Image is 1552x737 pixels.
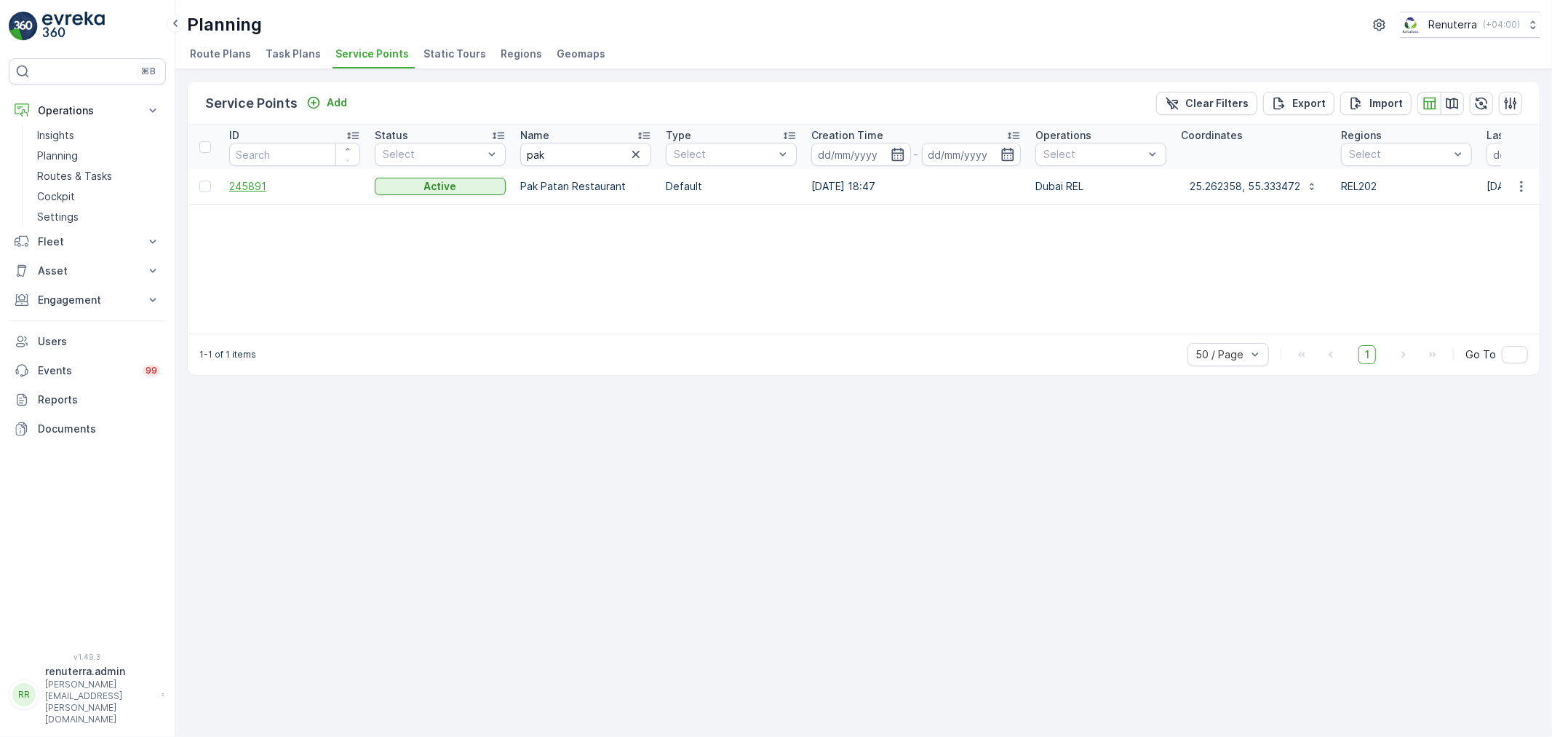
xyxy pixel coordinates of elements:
button: Operations [9,96,166,125]
a: Documents [9,414,166,444]
div: RR [12,683,36,706]
span: v 1.49.3 [9,653,166,661]
p: Insights [37,128,74,143]
a: Reports [9,385,166,414]
button: Asset [9,256,166,285]
a: Cockpit [31,186,166,207]
a: Planning [31,146,166,166]
p: ⌘B [141,66,156,77]
p: Regions [1341,128,1382,143]
p: Operations [38,103,137,118]
img: Screenshot_2024-07-26_at_13.33.01.png [1400,17,1422,33]
td: REL202 [1334,169,1479,204]
p: Export [1292,96,1326,111]
input: dd/mm/yyyy [811,143,911,166]
p: Settings [37,210,79,224]
button: Clear Filters [1156,92,1257,115]
td: [DATE] 18:47 [804,169,1028,204]
a: Insights [31,125,166,146]
p: Cockpit [37,189,75,204]
p: Add [327,95,347,110]
button: Engagement [9,285,166,315]
p: ID [229,128,239,143]
button: Fleet [9,227,166,256]
span: Go To [1465,347,1496,362]
span: Task Plans [266,47,321,61]
p: 25.262358, 55.333472 [1190,179,1300,194]
p: Engagement [38,293,137,307]
button: Active [375,178,506,195]
p: Name [520,128,549,143]
span: Route Plans [190,47,251,61]
span: Service Points [335,47,409,61]
p: [PERSON_NAME][EMAIL_ADDRESS][PERSON_NAME][DOMAIN_NAME] [45,679,154,725]
a: Settings [31,207,166,227]
span: Regions [501,47,542,61]
p: Active [424,179,457,194]
td: Default [658,169,804,204]
p: Type [666,128,691,143]
p: Import [1369,96,1403,111]
p: Planning [37,149,78,163]
img: logo [9,12,38,41]
a: Routes & Tasks [31,166,166,186]
div: Toggle Row Selected [199,181,211,192]
button: Import [1340,92,1412,115]
img: logo_light-DOdMpM7g.png [42,12,105,41]
p: 1-1 of 1 items [199,349,256,360]
p: Service Points [205,93,298,114]
p: renuterra.admin [45,664,154,679]
td: Dubai REL [1028,169,1174,204]
p: Creation Time [811,128,883,143]
input: Search [229,143,360,166]
p: Clear Filters [1185,96,1249,111]
p: Documents [38,422,160,436]
p: Select [383,147,483,162]
a: Events99 [9,356,166,385]
input: Search [520,143,651,166]
p: Users [38,334,160,349]
p: Select [1043,147,1144,162]
p: Events [38,363,134,378]
p: Planning [187,13,262,36]
p: Coordinates [1181,128,1243,143]
button: Renuterra(+04:00) [1400,12,1540,38]
p: Status [375,128,408,143]
p: Reports [38,393,160,407]
a: 245891 [229,179,360,194]
button: Add [301,94,353,111]
button: 25.262358, 55.333472 [1181,175,1326,198]
p: Operations [1035,128,1091,143]
p: - [914,146,919,163]
button: RRrenuterra.admin[PERSON_NAME][EMAIL_ADDRESS][PERSON_NAME][DOMAIN_NAME] [9,664,166,725]
td: Pak Patan Restaurant [513,169,658,204]
p: ( +04:00 ) [1483,19,1520,31]
p: Renuterra [1428,17,1477,32]
span: Geomaps [557,47,605,61]
p: Routes & Tasks [37,169,112,184]
p: Fleet [38,234,137,249]
a: Users [9,327,166,356]
p: 99 [146,365,157,377]
button: Export [1263,92,1334,115]
p: Select [674,147,774,162]
input: dd/mm/yyyy [922,143,1022,166]
span: 1 [1358,345,1376,364]
span: Static Tours [423,47,486,61]
p: Select [1349,147,1449,162]
p: Asset [38,264,137,278]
